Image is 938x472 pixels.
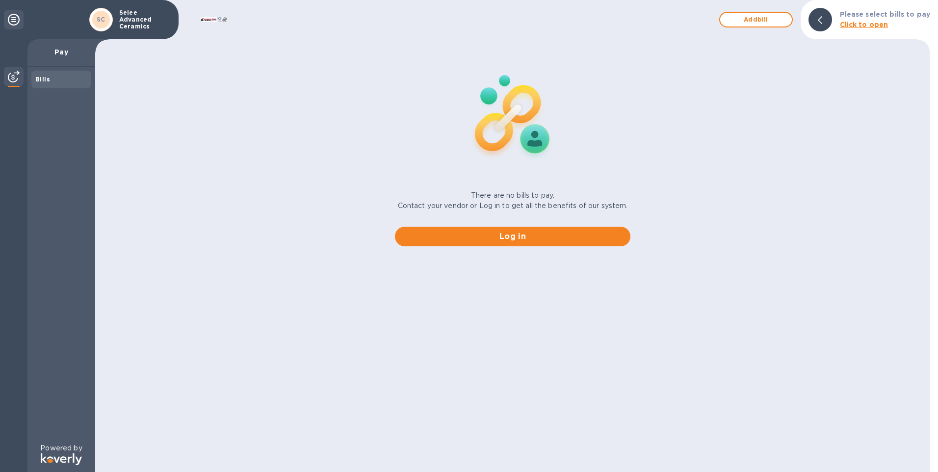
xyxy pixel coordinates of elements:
[40,443,82,453] p: Powered by
[41,453,82,465] img: Logo
[35,76,50,83] b: Bills
[398,190,628,211] p: There are no bills to pay. Contact your vendor or Log in to get all the benefits of our system.
[728,14,784,26] span: Add bill
[840,21,888,28] b: Click to open
[35,47,87,57] p: Pay
[395,227,630,246] button: Log in
[119,9,168,30] p: Selee Advanced Ceramics
[840,10,930,18] b: Please select bills to pay
[719,12,793,27] button: Addbill
[97,16,105,23] b: SC
[403,231,623,242] span: Log in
